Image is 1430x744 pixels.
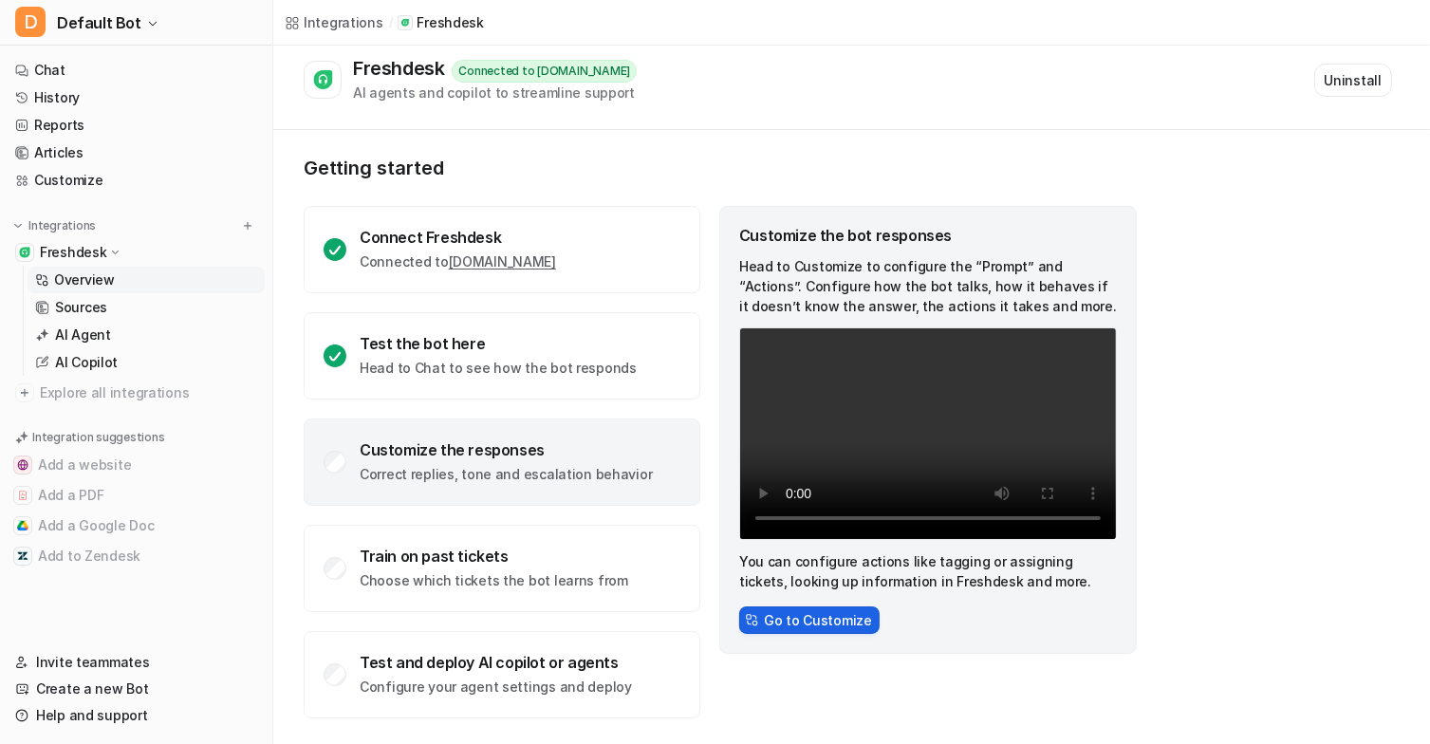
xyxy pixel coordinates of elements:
video: Your browser does not support the video tag. [739,327,1117,540]
div: Train on past tickets [360,547,628,566]
p: Freshdesk [417,13,483,32]
img: Add to Zendesk [17,550,28,562]
p: You can configure actions like tagging or assigning tickets, looking up information in Freshdesk ... [739,551,1117,591]
button: Add a websiteAdd a website [8,450,265,480]
div: Customize the responses [360,440,652,459]
img: Freshdesk [19,247,30,258]
div: Test the bot here [360,334,637,353]
p: Overview [54,270,115,289]
span: D [15,7,46,37]
a: History [8,84,265,111]
img: explore all integrations [15,383,34,402]
a: Help and support [8,702,265,729]
p: Correct replies, tone and escalation behavior [360,465,652,484]
a: Freshdesk [398,13,483,32]
div: Freshdesk [353,57,452,80]
p: Choose which tickets the bot learns from [360,571,628,590]
p: AI Agent [55,325,111,344]
button: Add a PDFAdd a PDF [8,480,265,511]
a: Invite teammates [8,649,265,676]
a: Explore all integrations [8,380,265,406]
img: Add a website [17,459,28,471]
a: Chat [8,57,265,84]
a: Overview [28,267,265,293]
div: Customize the bot responses [739,226,1117,245]
a: AI Copilot [28,349,265,376]
p: Head to Chat to see how the bot responds [360,359,637,378]
a: Reports [8,112,265,139]
div: AI agents and copilot to streamline support [353,83,637,102]
p: Sources [55,298,107,317]
p: Configure your agent settings and deploy [360,678,632,697]
div: Test and deploy AI copilot or agents [360,653,632,672]
img: CstomizeIcon [745,613,758,626]
p: Integrations [28,218,96,233]
span: Default Bot [57,9,141,36]
p: Freshdesk [40,243,106,262]
p: Integration suggestions [32,429,164,446]
a: Sources [28,294,265,321]
div: Connect Freshdesk [360,228,556,247]
img: Add a PDF [17,490,28,501]
p: AI Copilot [55,353,118,372]
button: Uninstall [1314,64,1392,97]
a: Articles [8,139,265,166]
div: Integrations [304,12,383,32]
div: Connected to [DOMAIN_NAME] [452,60,637,83]
a: AI Agent [28,322,265,348]
button: Go to Customize [739,606,880,634]
a: Create a new Bot [8,676,265,702]
span: Explore all integrations [40,378,257,408]
img: menu_add.svg [241,219,254,232]
span: / [389,14,393,31]
button: Add a Google DocAdd a Google Doc [8,511,265,541]
img: Add a Google Doc [17,520,28,531]
img: expand menu [11,219,25,232]
button: Add to ZendeskAdd to Zendesk [8,541,265,571]
a: Integrations [285,12,383,32]
p: Head to Customize to configure the “Prompt” and “Actions”. Configure how the bot talks, how it be... [739,256,1117,316]
a: Customize [8,167,265,194]
a: [DOMAIN_NAME] [449,253,556,270]
p: Connected to [360,252,556,271]
button: Integrations [8,216,102,235]
p: Getting started [304,157,1139,179]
